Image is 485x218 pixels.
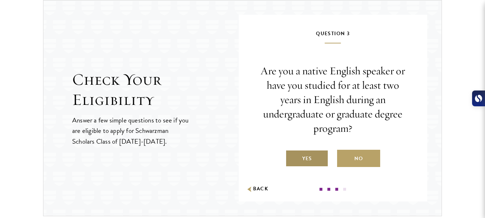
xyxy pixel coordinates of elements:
[337,150,380,167] label: No
[285,150,328,167] label: Yes
[72,70,239,110] h2: Check Your Eligibility
[260,29,406,43] h5: Question 3
[72,115,190,146] p: Answer a few simple questions to see if you are eligible to apply for Schwarzman Scholars Class o...
[246,185,269,193] button: Back
[260,64,406,135] p: Are you a native English speaker or have you studied for at least two years in English during an ...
